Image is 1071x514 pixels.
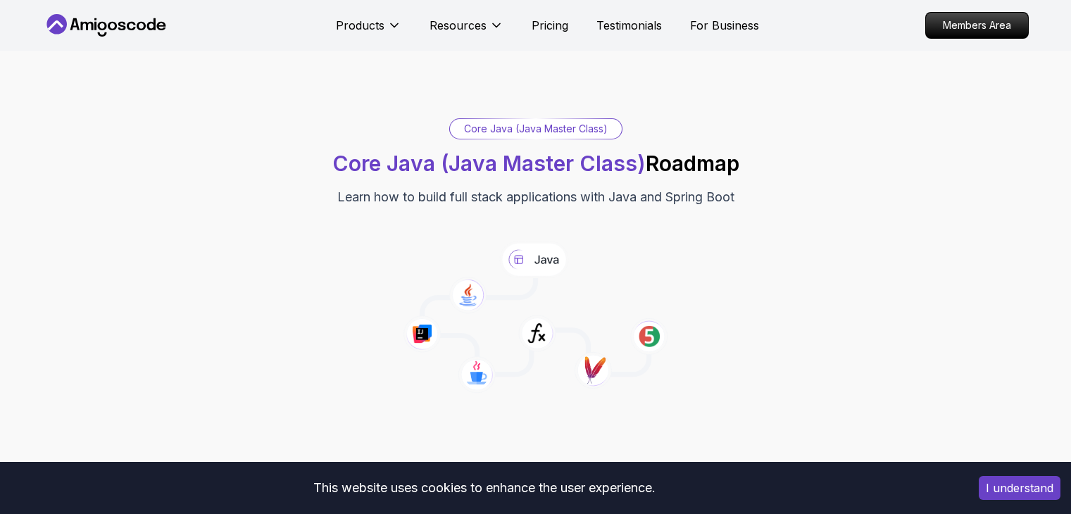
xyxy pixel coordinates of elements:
[336,17,401,45] button: Products
[596,17,662,34] a: Testimonials
[430,17,503,45] button: Resources
[979,476,1060,500] button: Accept cookies
[332,151,646,176] span: Core Java (Java Master Class)
[332,151,739,176] h1: Roadmap
[430,17,487,34] p: Resources
[337,187,734,207] p: Learn how to build full stack applications with Java and Spring Boot
[926,13,1028,38] p: Members Area
[336,17,384,34] p: Products
[450,119,622,139] div: Core Java (Java Master Class)
[11,472,958,503] div: This website uses cookies to enhance the user experience.
[925,12,1029,39] a: Members Area
[984,426,1071,493] iframe: chat widget
[690,17,759,34] a: For Business
[532,17,568,34] a: Pricing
